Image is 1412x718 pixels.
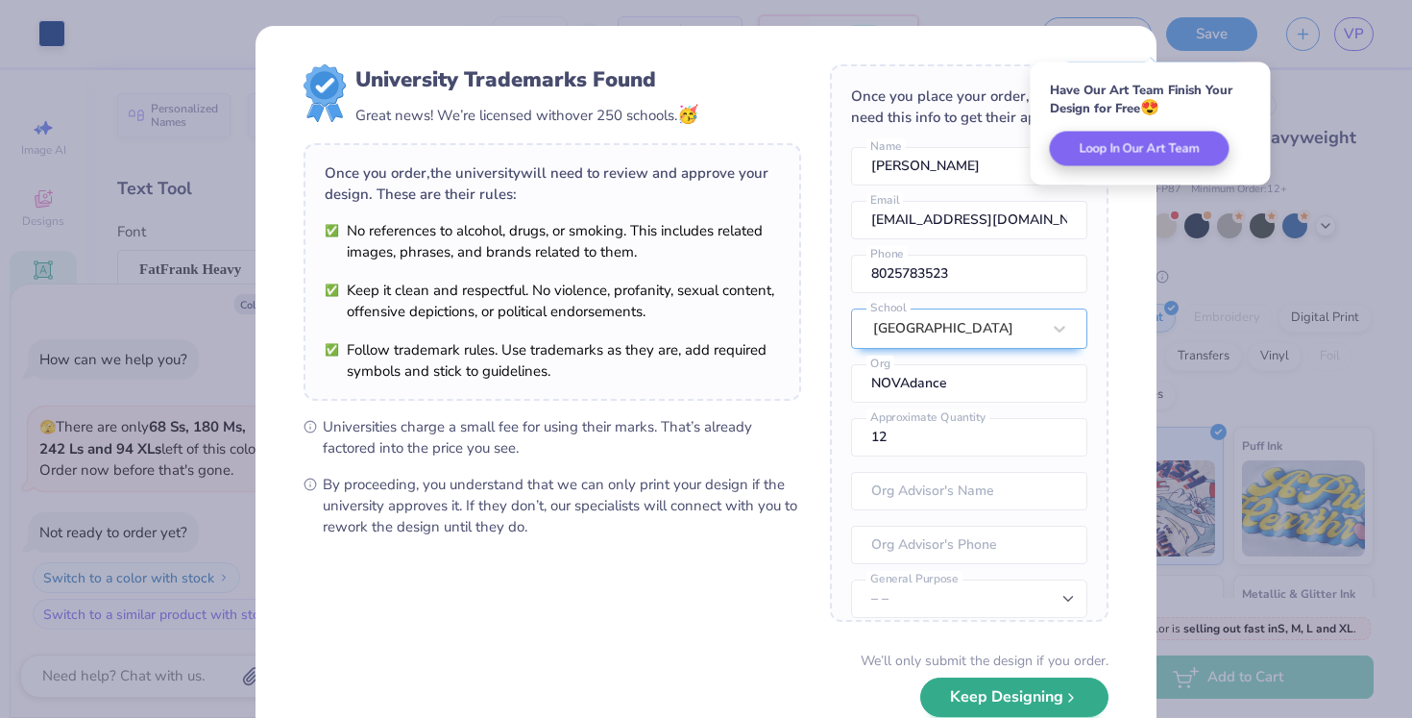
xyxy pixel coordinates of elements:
li: No references to alcohol, drugs, or smoking. This includes related images, phrases, and brands re... [325,220,780,262]
img: license-marks-badge.png [304,64,346,122]
span: 🥳 [677,103,698,126]
div: We’ll only submit the design if you order. [861,651,1108,671]
input: Name [851,147,1087,186]
input: Org Advisor's Name [851,472,1087,510]
div: Great news! We’re licensed with over 250 schools. [355,102,698,128]
input: Phone [851,255,1087,293]
div: Once you order, the university will need to review and approve your design. These are their rules: [325,162,780,205]
span: By proceeding, you understand that we can only print your design if the university approves it. I... [323,474,801,537]
li: Keep it clean and respectful. No violence, profanity, sexual content, offensive depictions, or po... [325,280,780,322]
div: Once you place your order, we’ll need this info to get their approval: [851,86,1087,128]
span: 😍 [1140,97,1159,118]
button: Loop In Our Art Team [1050,132,1229,166]
button: Keep Designing [920,678,1108,717]
input: Org [851,364,1087,403]
input: Approximate Quantity [851,418,1087,457]
div: Have Our Art Team Finish Your Design for Free [1050,82,1252,117]
div: University Trademarks Found [355,64,698,95]
input: Org Advisor's Phone [851,526,1087,564]
input: Email [851,201,1087,239]
span: Universities charge a small fee for using their marks. That’s already factored into the price you... [323,416,801,458]
li: Follow trademark rules. Use trademarks as they are, add required symbols and stick to guidelines. [325,339,780,382]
